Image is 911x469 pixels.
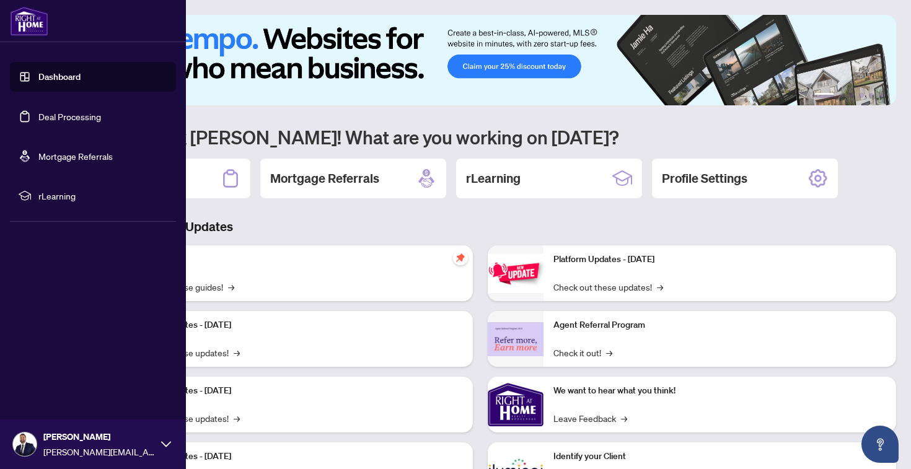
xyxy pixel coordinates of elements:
button: 6 [879,93,884,98]
span: pushpin [453,250,468,265]
p: Identify your Client [553,450,886,463]
h2: Profile Settings [662,170,747,187]
img: logo [10,6,48,36]
a: Leave Feedback→ [553,411,627,425]
p: We want to hear what you think! [553,384,886,398]
button: 3 [849,93,854,98]
a: Deal Processing [38,111,101,122]
span: → [234,411,240,425]
span: → [234,346,240,359]
p: Platform Updates - [DATE] [130,318,463,332]
button: 4 [859,93,864,98]
span: rLearning [38,189,167,203]
a: Check it out!→ [553,346,612,359]
span: → [657,280,663,294]
button: 5 [869,93,874,98]
h3: Brokerage & Industry Updates [64,218,896,235]
p: Platform Updates - [DATE] [130,450,463,463]
span: [PERSON_NAME] [43,430,155,444]
button: 1 [814,93,834,98]
a: Dashboard [38,71,81,82]
button: Open asap [861,426,899,463]
img: Agent Referral Program [488,322,544,356]
span: → [228,280,234,294]
img: Slide 0 [64,15,896,105]
h1: Welcome back [PERSON_NAME]! What are you working on [DATE]? [64,125,896,149]
span: → [606,346,612,359]
a: Check out these updates!→ [553,280,663,294]
span: [PERSON_NAME][EMAIL_ADDRESS][PERSON_NAME][DOMAIN_NAME] [43,445,155,458]
h2: Mortgage Referrals [270,170,379,187]
p: Platform Updates - [DATE] [553,253,886,266]
button: 2 [839,93,844,98]
img: Platform Updates - June 23, 2025 [488,254,544,293]
img: We want to hear what you think! [488,377,544,432]
h2: rLearning [466,170,521,187]
img: Profile Icon [13,432,37,456]
a: Mortgage Referrals [38,151,113,162]
span: → [621,411,627,425]
p: Platform Updates - [DATE] [130,384,463,398]
p: Self-Help [130,253,463,266]
p: Agent Referral Program [553,318,886,332]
